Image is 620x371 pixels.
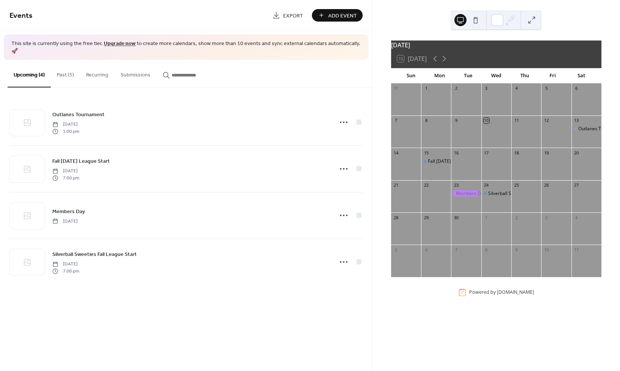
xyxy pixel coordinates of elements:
[543,150,549,156] div: 19
[423,118,429,123] div: 8
[52,250,137,259] a: Silverball Sweeties Fall League Start
[484,150,489,156] div: 17
[539,68,567,83] div: Fri
[484,247,489,253] div: 8
[423,86,429,91] div: 1
[514,215,519,220] div: 2
[328,12,357,20] span: Add Event
[52,121,79,128] span: [DATE]
[52,207,85,216] a: Members Day
[514,150,519,156] div: 18
[393,150,399,156] div: 14
[571,126,601,132] div: Outlanes Tournament
[484,118,489,123] div: 10
[52,157,110,165] span: Fall [DATE] League Start
[267,9,309,22] a: Export
[51,60,80,87] button: Past (5)
[52,218,78,224] span: [DATE]
[574,118,579,123] div: 13
[484,182,489,188] div: 24
[428,158,479,165] div: Fall [DATE] League Start
[514,182,519,188] div: 25
[397,68,426,83] div: Sun
[484,86,489,91] div: 3
[312,9,363,22] button: Add Event
[104,39,136,49] a: Upgrade now
[52,128,79,135] span: 1:00 pm
[52,168,79,175] span: [DATE]
[80,60,114,87] button: Recurring
[510,68,539,83] div: Thu
[393,182,399,188] div: 21
[574,215,579,220] div: 4
[52,268,79,274] span: 7:00 pm
[543,182,549,188] div: 26
[421,158,451,165] div: Fall Monday League Start
[52,157,110,165] a: Fall [DATE] League Start
[8,60,51,87] button: Upcoming (4)
[393,86,399,91] div: 31
[543,118,549,123] div: 12
[52,175,79,181] span: 7:00 pm
[423,215,429,220] div: 29
[393,118,399,123] div: 7
[514,86,519,91] div: 4
[453,150,459,156] div: 16
[454,68,482,83] div: Tue
[482,68,510,83] div: Wed
[453,247,459,253] div: 7
[114,60,157,87] button: Submissions
[484,215,489,220] div: 1
[574,182,579,188] div: 27
[423,182,429,188] div: 22
[453,118,459,123] div: 9
[425,68,454,83] div: Mon
[514,247,519,253] div: 9
[11,40,361,55] span: This site is currently using the free tier. to create more calendars, show more than 10 events an...
[9,8,33,23] span: Events
[574,86,579,91] div: 6
[497,289,534,296] a: [DOMAIN_NAME]
[423,247,429,253] div: 6
[423,150,429,156] div: 15
[52,110,105,119] a: Outlanes Tournament
[391,41,601,50] div: [DATE]
[393,247,399,253] div: 5
[574,150,579,156] div: 20
[469,289,534,296] div: Powered by
[543,86,549,91] div: 5
[283,12,303,20] span: Export
[543,215,549,220] div: 3
[514,118,519,123] div: 11
[543,247,549,253] div: 10
[453,215,459,220] div: 30
[481,190,511,197] div: Silverball Sweeties Fall League Start
[52,251,137,259] span: Silverball Sweeties Fall League Start
[393,215,399,220] div: 28
[488,190,564,197] div: Silverball Sweeties Fall League Start
[453,86,459,91] div: 2
[451,190,481,197] div: Members Day
[574,247,579,253] div: 11
[52,207,85,215] span: Members Day
[52,111,105,119] span: Outlanes Tournament
[52,261,79,268] span: [DATE]
[453,182,459,188] div: 23
[567,68,595,83] div: Sat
